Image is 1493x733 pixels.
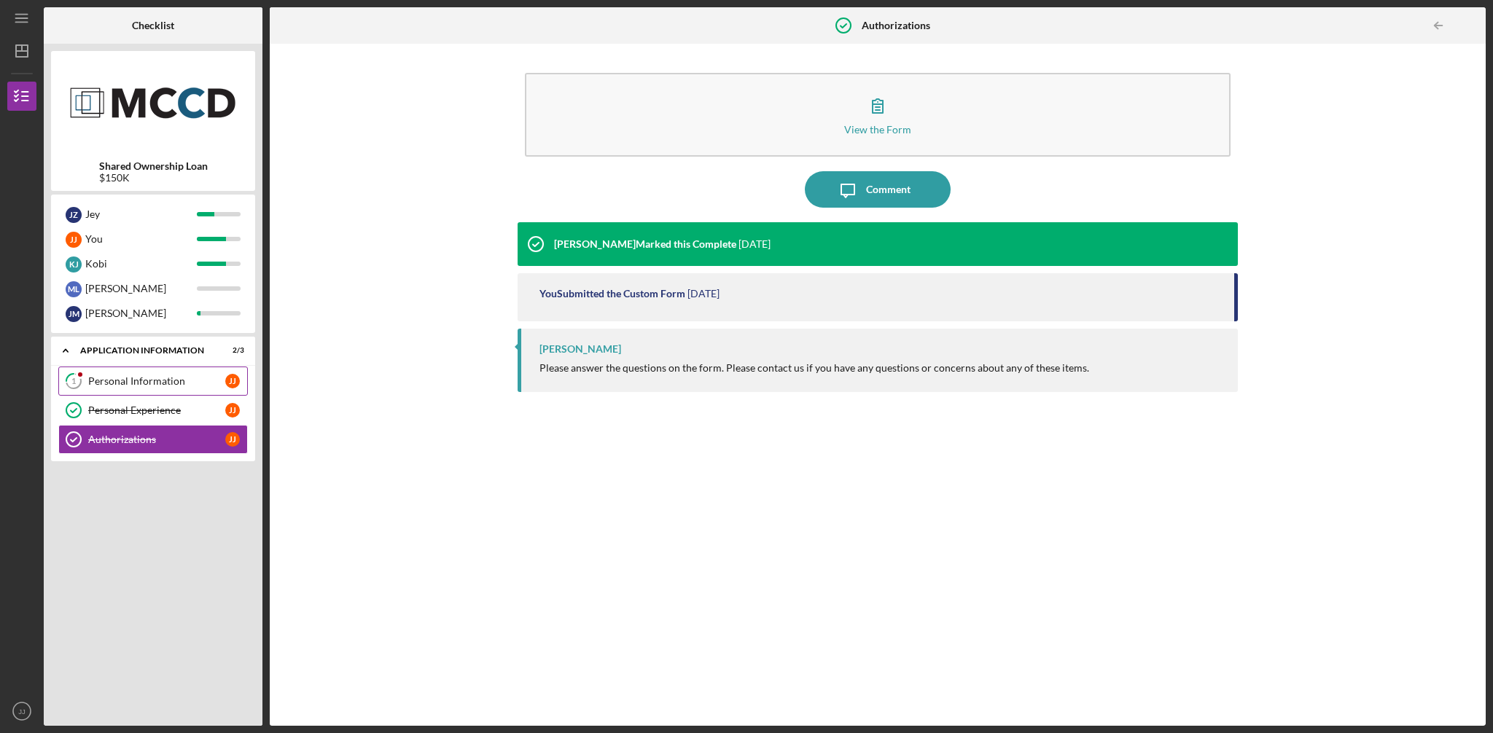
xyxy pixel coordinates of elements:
[85,301,197,326] div: [PERSON_NAME]
[225,374,240,388] div: J J
[539,343,621,355] div: [PERSON_NAME]
[554,238,736,250] div: [PERSON_NAME] Marked this Complete
[805,171,951,208] button: Comment
[51,58,255,146] img: Product logo
[218,346,244,355] div: 2 / 3
[132,20,174,31] b: Checklist
[85,202,197,227] div: Jey
[99,172,208,184] div: $150K
[66,281,82,297] div: M L
[99,160,208,172] b: Shared Ownership Loan
[71,377,76,386] tspan: 1
[58,366,248,396] a: 1Personal InformationJJ
[7,697,36,726] button: JJ
[85,227,197,251] div: You
[58,396,248,425] a: Personal ExperienceJJ
[225,403,240,418] div: J J
[66,207,82,223] div: J Z
[525,73,1231,157] button: View the Form
[66,256,82,273] div: K J
[738,238,771,250] time: 2025-08-27 23:40
[88,404,225,416] div: Personal Experience
[862,20,930,31] b: Authorizations
[88,375,225,387] div: Personal Information
[687,288,720,299] time: 2025-06-27 16:24
[85,251,197,276] div: Kobi
[18,707,26,716] text: JJ
[866,171,911,208] div: Comment
[66,306,82,322] div: J M
[85,276,197,301] div: [PERSON_NAME]
[58,425,248,454] a: AuthorizationsJJ
[225,432,240,447] div: J J
[66,232,82,248] div: J J
[844,124,911,135] div: View the Form
[88,434,225,445] div: Authorizations
[539,288,685,299] div: You Submitted the Custom Form
[80,346,208,355] div: Application Information
[539,362,1089,374] div: Please answer the questions on the form. Please contact us if you have any questions or concerns ...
